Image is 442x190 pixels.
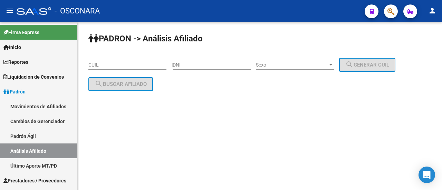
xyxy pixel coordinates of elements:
[172,62,401,68] div: |
[3,73,64,81] span: Liquidación de Convenios
[428,7,436,15] mat-icon: person
[256,62,328,68] span: Sexo
[95,81,147,87] span: Buscar afiliado
[3,43,21,51] span: Inicio
[3,88,26,96] span: Padrón
[339,58,395,72] button: Generar CUIL
[345,60,354,69] mat-icon: search
[345,62,389,68] span: Generar CUIL
[55,3,100,19] span: - OSCONARA
[3,58,28,66] span: Reportes
[95,80,103,88] mat-icon: search
[88,77,153,91] button: Buscar afiliado
[3,29,39,36] span: Firma Express
[419,167,435,183] div: Open Intercom Messenger
[3,177,66,184] span: Prestadores / Proveedores
[6,7,14,15] mat-icon: menu
[88,34,203,43] strong: PADRON -> Análisis Afiliado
